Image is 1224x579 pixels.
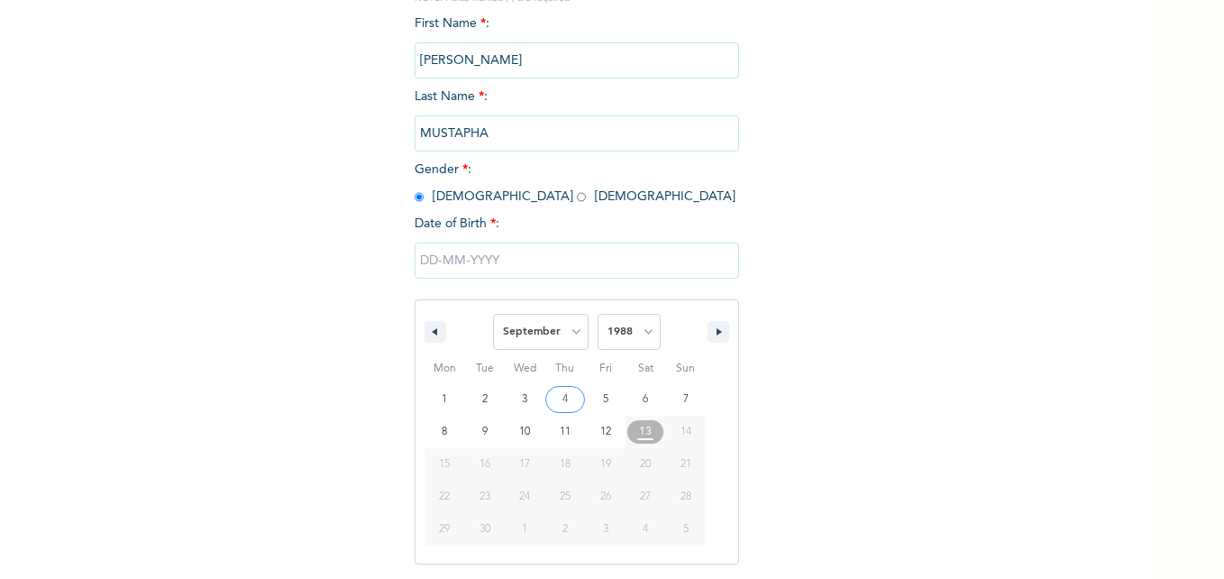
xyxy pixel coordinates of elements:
span: 13 [639,416,652,448]
span: 23 [480,481,490,513]
span: 24 [519,481,530,513]
span: 28 [681,481,691,513]
button: 10 [505,416,545,448]
button: 9 [465,416,506,448]
button: 22 [425,481,465,513]
button: 21 [665,448,706,481]
button: 29 [425,513,465,546]
span: Sat [626,354,666,383]
span: 21 [681,448,691,481]
span: 17 [519,448,530,481]
span: 2 [482,383,488,416]
span: Date of Birth : [415,215,499,234]
input: Enter your last name [415,115,739,152]
button: 3 [505,383,545,416]
span: Thu [545,354,586,383]
span: Wed [505,354,545,383]
button: 16 [465,448,506,481]
button: 28 [665,481,706,513]
button: 14 [665,416,706,448]
span: 19 [600,448,611,481]
span: 20 [640,448,651,481]
button: 25 [545,481,586,513]
button: 15 [425,448,465,481]
span: 8 [442,416,447,448]
span: Fri [585,354,626,383]
span: Gender : [DEMOGRAPHIC_DATA] [DEMOGRAPHIC_DATA] [415,163,735,203]
span: 26 [600,481,611,513]
span: 10 [519,416,530,448]
span: 18 [560,448,571,481]
button: 17 [505,448,545,481]
span: Tue [465,354,506,383]
button: 5 [585,383,626,416]
span: 15 [439,448,450,481]
span: 11 [560,416,571,448]
button: 4 [545,383,586,416]
button: 8 [425,416,465,448]
button: 19 [585,448,626,481]
span: 12 [600,416,611,448]
input: DD-MM-YYYY [415,243,739,279]
span: Mon [425,354,465,383]
span: 30 [480,513,490,546]
span: 1 [442,383,447,416]
span: First Name : [415,17,739,67]
span: 14 [681,416,691,448]
span: Sun [665,354,706,383]
button: 20 [626,448,666,481]
button: 12 [585,416,626,448]
span: 29 [439,513,450,546]
span: 6 [643,383,648,416]
button: 11 [545,416,586,448]
input: Enter your first name [415,42,739,78]
button: 2 [465,383,506,416]
span: 22 [439,481,450,513]
span: 25 [560,481,571,513]
button: 18 [545,448,586,481]
button: 7 [665,383,706,416]
span: 27 [640,481,651,513]
span: Last Name : [415,90,739,140]
button: 24 [505,481,545,513]
button: 27 [626,481,666,513]
span: 5 [603,383,608,416]
button: 26 [585,481,626,513]
span: 7 [683,383,689,416]
span: 16 [480,448,490,481]
button: 6 [626,383,666,416]
button: 13 [626,416,666,448]
span: 3 [522,383,527,416]
span: 9 [482,416,488,448]
span: 4 [562,383,568,416]
button: 23 [465,481,506,513]
button: 1 [425,383,465,416]
button: 30 [465,513,506,546]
